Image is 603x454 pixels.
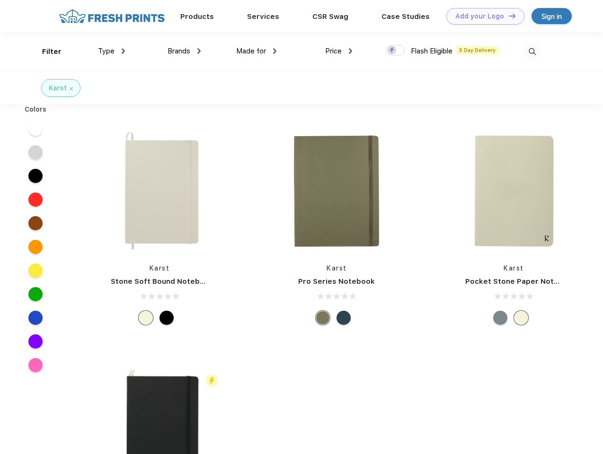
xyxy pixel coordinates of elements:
[524,44,540,60] img: desktop_search.svg
[337,311,351,325] div: Navy
[97,128,222,254] img: func=resize&h=266
[451,128,577,254] img: func=resize&h=266
[139,311,153,325] div: Beige
[298,277,375,286] a: Pro Series Notebook
[18,105,54,114] div: Colors
[455,12,504,20] div: Add your Logo
[456,46,498,54] span: 5 Day Delivery
[327,264,347,272] a: Karst
[493,311,507,325] div: Gray
[509,13,515,18] img: DT
[160,311,174,325] div: Black
[504,264,524,272] a: Karst
[514,311,528,325] div: Beige
[205,375,218,387] img: flash_active_toggle.svg
[236,47,266,55] span: Made for
[150,264,170,272] a: Karst
[56,8,168,25] img: fo%20logo%202.webp
[273,48,276,54] img: dropdown.png
[168,47,190,55] span: Brands
[70,87,73,90] img: filter_cancel.svg
[111,277,213,286] a: Stone Soft Bound Notebook
[49,83,67,93] div: Karst
[180,12,214,21] a: Products
[532,8,572,24] a: Sign in
[411,47,452,55] span: Flash Eligible
[197,48,201,54] img: dropdown.png
[42,46,62,57] div: Filter
[316,311,330,325] div: Olive
[325,47,342,55] span: Price
[465,277,577,286] a: Pocket Stone Paper Notebook
[349,48,352,54] img: dropdown.png
[247,12,279,21] a: Services
[274,128,399,254] img: func=resize&h=266
[312,12,348,21] a: CSR Swag
[122,48,125,54] img: dropdown.png
[98,47,115,55] span: Type
[541,11,562,22] div: Sign in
